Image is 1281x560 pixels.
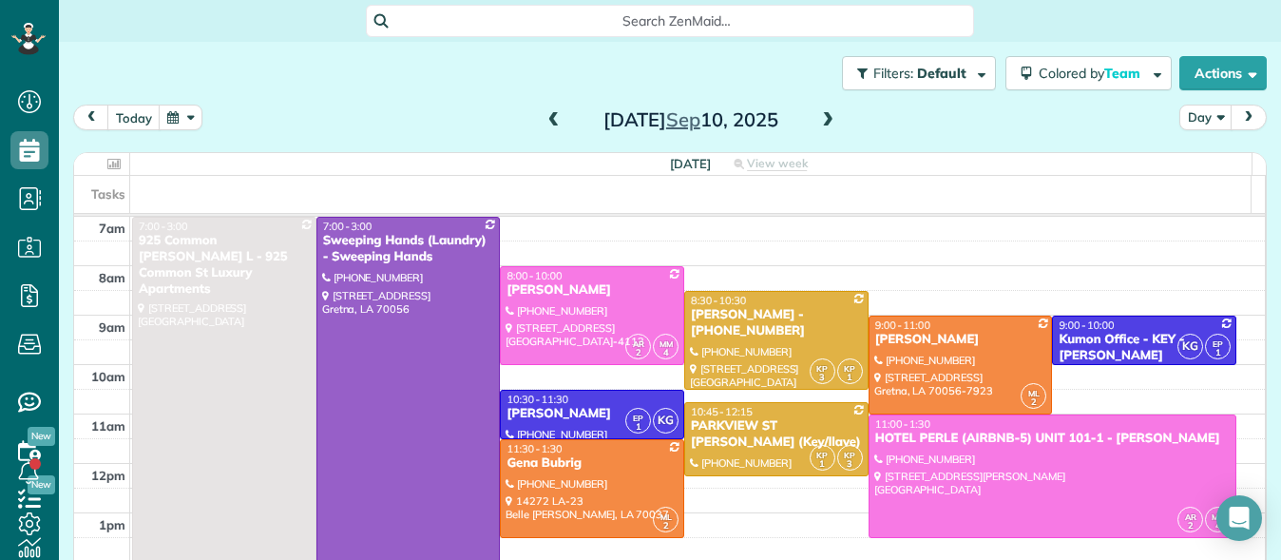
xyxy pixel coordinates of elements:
button: prev [73,105,109,130]
span: 7:00 - 3:00 [323,220,373,233]
span: KG [1177,334,1203,359]
span: 8am [99,270,125,285]
span: 10:45 - 12:15 [691,405,753,418]
span: KG [653,408,679,434]
small: 3 [811,369,834,387]
small: 2 [654,517,678,535]
div: Sweeping Hands (Laundry) - Sweeping Hands [322,233,495,265]
small: 3 [838,455,862,473]
small: 1 [626,418,650,436]
div: Open Intercom Messenger [1216,495,1262,541]
span: New [28,427,55,446]
button: Colored byTeam [1005,56,1172,90]
button: Day [1179,105,1233,130]
span: ML [660,512,672,522]
a: Filters: Default [832,56,996,90]
div: Kumon Office - KEY - [PERSON_NAME] [1058,332,1231,364]
span: Tasks [91,186,125,202]
span: 8:30 - 10:30 [691,294,746,307]
span: 8:00 - 10:00 [507,269,562,282]
span: 10am [91,369,125,384]
span: Team [1104,65,1143,82]
button: next [1231,105,1267,130]
span: Sep [666,107,700,131]
span: MM [660,338,673,349]
span: Filters: [873,65,913,82]
div: 925 Common [PERSON_NAME] L - 925 Common St Luxury Apartments [138,233,311,298]
button: Actions [1179,56,1267,90]
span: Default [917,65,967,82]
small: 1 [1206,344,1230,362]
span: AR [633,338,644,349]
div: Gena Bubrig [506,455,679,472]
small: 1 [838,369,862,387]
span: View week [747,156,808,171]
small: 2 [1178,517,1202,535]
button: today [107,105,161,130]
button: Filters: Default [842,56,996,90]
span: 10:30 - 11:30 [507,393,568,406]
span: KP [816,363,828,374]
h2: [DATE] 10, 2025 [572,109,810,130]
span: MM [1212,512,1225,522]
span: 7:00 - 3:00 [139,220,188,233]
span: KP [816,450,828,460]
span: KP [844,450,855,460]
small: 4 [654,344,678,362]
span: 11:30 - 1:30 [507,442,562,455]
span: 11:00 - 1:30 [875,417,930,431]
span: 9am [99,319,125,335]
span: Colored by [1039,65,1147,82]
small: 4 [1206,517,1230,535]
span: 12pm [91,468,125,483]
div: PARKVIEW ST [PERSON_NAME] (Key/llave) [690,418,863,451]
span: [DATE] [670,156,711,171]
small: 2 [626,344,650,362]
span: EP [633,413,643,423]
div: [PERSON_NAME] - [PHONE_NUMBER] [690,307,863,339]
small: 2 [1022,394,1045,412]
small: 1 [811,455,834,473]
span: KP [844,363,855,374]
span: 11am [91,418,125,434]
span: 9:00 - 11:00 [875,319,930,332]
span: ML [1028,388,1040,398]
span: 1pm [99,517,125,532]
span: 7am [99,221,125,236]
span: AR [1185,512,1196,522]
div: HOTEL PERLE (AIRBNB-5) UNIT 101-1 - [PERSON_NAME] [874,431,1231,447]
div: [PERSON_NAME] [506,282,679,299]
span: 9:00 - 10:00 [1059,319,1114,332]
span: EP [1213,338,1223,349]
div: [PERSON_NAME] [874,332,1047,348]
div: [PERSON_NAME] [506,406,679,422]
